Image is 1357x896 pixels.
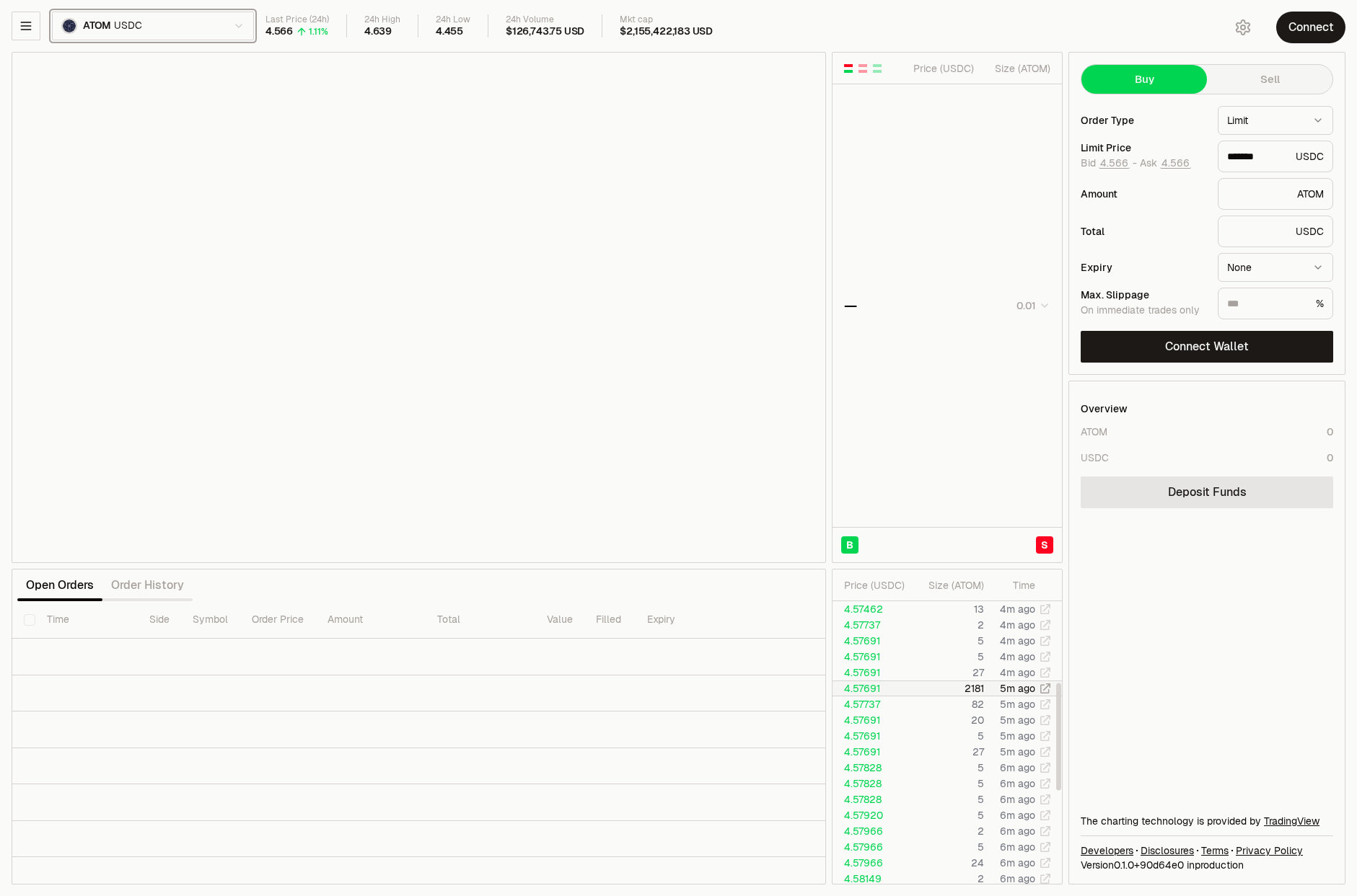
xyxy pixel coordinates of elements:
td: 5 [911,807,985,823]
div: USDC [1218,216,1333,247]
td: 4.57966 [833,823,911,839]
div: Order Type [1081,115,1206,125]
button: Show Sell Orders Only [857,63,869,74]
button: 0.01 [1012,297,1050,314]
time: 6m ago [1000,856,1035,869]
time: 6m ago [1000,793,1035,806]
td: 5 [911,839,985,855]
th: Side [138,601,182,639]
th: Expiry [636,601,734,639]
td: 5 [911,728,985,744]
button: Connect [1276,12,1345,43]
button: Sell [1207,65,1332,94]
span: USDC [114,19,141,32]
button: Order History [102,571,193,600]
time: 5m ago [1000,682,1035,695]
div: USDC [1081,451,1109,465]
div: 24h Volume [506,14,584,25]
td: 4.57966 [833,839,911,855]
td: 4.57966 [833,855,911,871]
div: Mkt cap [620,14,713,25]
time: 4m ago [1000,618,1035,631]
th: Amount [316,601,426,639]
td: 4.57691 [833,649,911,665]
span: Bid - [1081,157,1137,170]
td: 4.57828 [833,760,911,776]
time: 6m ago [1000,809,1035,822]
time: 5m ago [1000,729,1035,742]
td: 20 [911,712,985,728]
td: 5 [911,633,985,649]
time: 6m ago [1000,825,1035,838]
div: 0 [1327,425,1333,439]
time: 6m ago [1000,761,1035,774]
th: Symbol [181,601,240,639]
div: Expiry [1081,262,1206,272]
div: ATOM [1081,425,1107,439]
td: 4.57691 [833,680,911,696]
div: Version 0.1.0 + in production [1081,858,1333,872]
td: 24 [911,855,985,871]
time: 4m ago [1000,634,1035,647]
td: 4.58149 [833,871,911,887]
button: Select all [24,614,35,626]
span: 90d64e0a1ffc4a47e39bc5baddb21423c64c2cb0 [1140,859,1184,871]
div: Overview [1081,402,1128,416]
span: ATOM [83,19,111,32]
div: ATOM [1218,178,1333,210]
div: Time [996,578,1035,593]
td: 4.57691 [833,744,911,760]
td: 4.57920 [833,807,911,823]
td: 4.57691 [833,728,911,744]
div: The charting technology is provided by [1081,814,1333,828]
div: Price ( USDC ) [910,61,974,76]
a: Terms [1201,843,1229,858]
td: 13 [911,601,985,617]
div: 24h Low [436,14,470,25]
div: USDC [1218,141,1333,172]
div: 24h High [364,14,400,25]
td: 4.57737 [833,617,911,633]
th: Order Price [240,601,316,639]
button: 4.566 [1099,157,1130,169]
td: 4.57691 [833,633,911,649]
button: None [1218,253,1333,282]
div: $126,743.75 USD [506,25,584,38]
div: Amount [1081,189,1206,199]
button: Buy [1081,65,1207,94]
td: 4.57828 [833,776,911,791]
td: 4.57828 [833,791,911,807]
button: Show Buy Orders Only [871,63,883,74]
th: Value [535,601,585,639]
span: Ask [1140,157,1191,170]
td: 2 [911,617,985,633]
th: Total [426,601,535,639]
td: 2181 [911,680,985,696]
time: 6m ago [1000,872,1035,885]
a: Deposit Funds [1081,476,1333,508]
a: Privacy Policy [1236,843,1303,858]
time: 6m ago [1000,777,1035,790]
button: Connect Wallet [1081,331,1333,363]
td: 27 [911,665,985,680]
td: 4.57691 [833,665,911,680]
a: TradingView [1264,815,1319,828]
a: Disclosures [1141,843,1194,858]
td: 2 [911,871,985,887]
time: 5m ago [1000,745,1035,758]
td: 4.57737 [833,696,911,712]
div: Last Price (24h) [265,14,329,25]
time: 6m ago [1000,840,1035,853]
img: ATOM Logo [63,19,76,32]
div: $2,155,422,183 USD [620,25,713,38]
time: 4m ago [1000,650,1035,663]
div: — [844,296,857,316]
td: 2 [911,823,985,839]
div: 4.639 [364,25,392,38]
iframe: Financial Chart [12,53,825,562]
a: Developers [1081,843,1133,858]
td: 27 [911,744,985,760]
td: 5 [911,791,985,807]
button: Open Orders [17,571,102,600]
button: 4.566 [1160,157,1191,169]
